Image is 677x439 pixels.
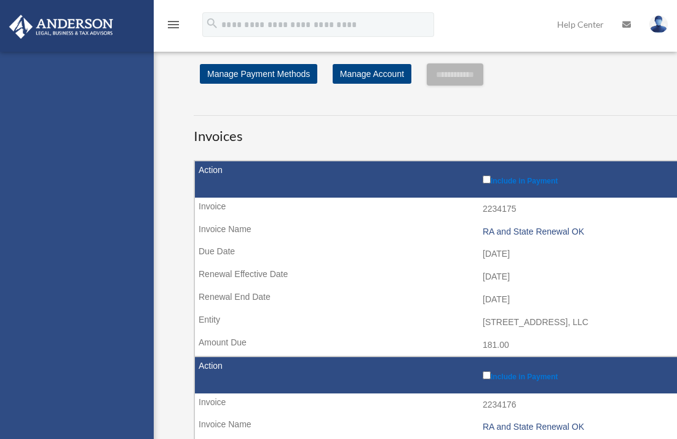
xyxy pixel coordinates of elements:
[166,17,181,32] i: menu
[649,15,668,33] img: User Pic
[333,64,411,84] a: Manage Account
[166,22,181,32] a: menu
[483,175,491,183] input: Include in Payment
[6,15,117,39] img: Anderson Advisors Platinum Portal
[205,17,219,30] i: search
[483,371,491,379] input: Include in Payment
[200,64,317,84] a: Manage Payment Methods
